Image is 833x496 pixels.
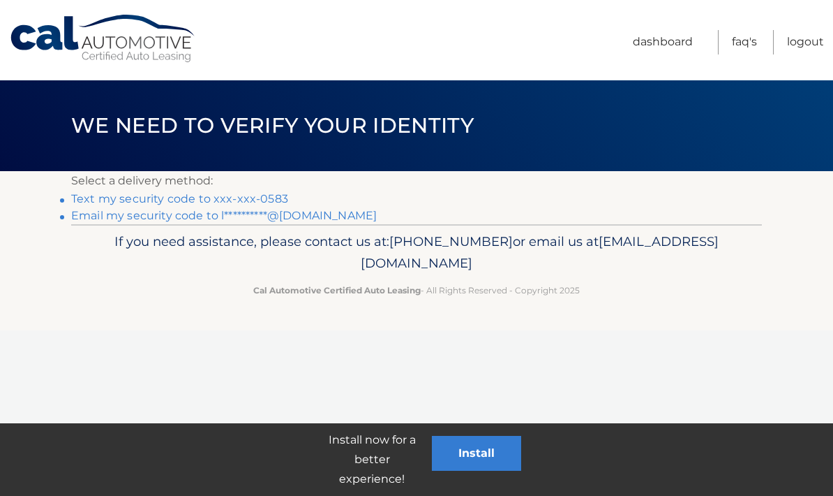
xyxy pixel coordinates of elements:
p: Install now for a better experience! [312,430,432,489]
a: FAQ's [732,30,757,54]
a: Cal Automotive [9,14,197,64]
p: - All Rights Reserved - Copyright 2025 [80,283,753,298]
a: Text my security code to xxx-xxx-0583 [71,192,288,205]
span: [PHONE_NUMBER] [389,233,513,249]
a: Logout [787,30,824,54]
p: Select a delivery method: [71,171,762,191]
strong: Cal Automotive Certified Auto Leasing [253,285,421,296]
a: Email my security code to l**********@[DOMAIN_NAME] [71,209,377,222]
span: We need to verify your identity [71,112,474,138]
a: Dashboard [633,30,693,54]
p: If you need assistance, please contact us at: or email us at [80,231,753,275]
button: Install [432,436,521,471]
